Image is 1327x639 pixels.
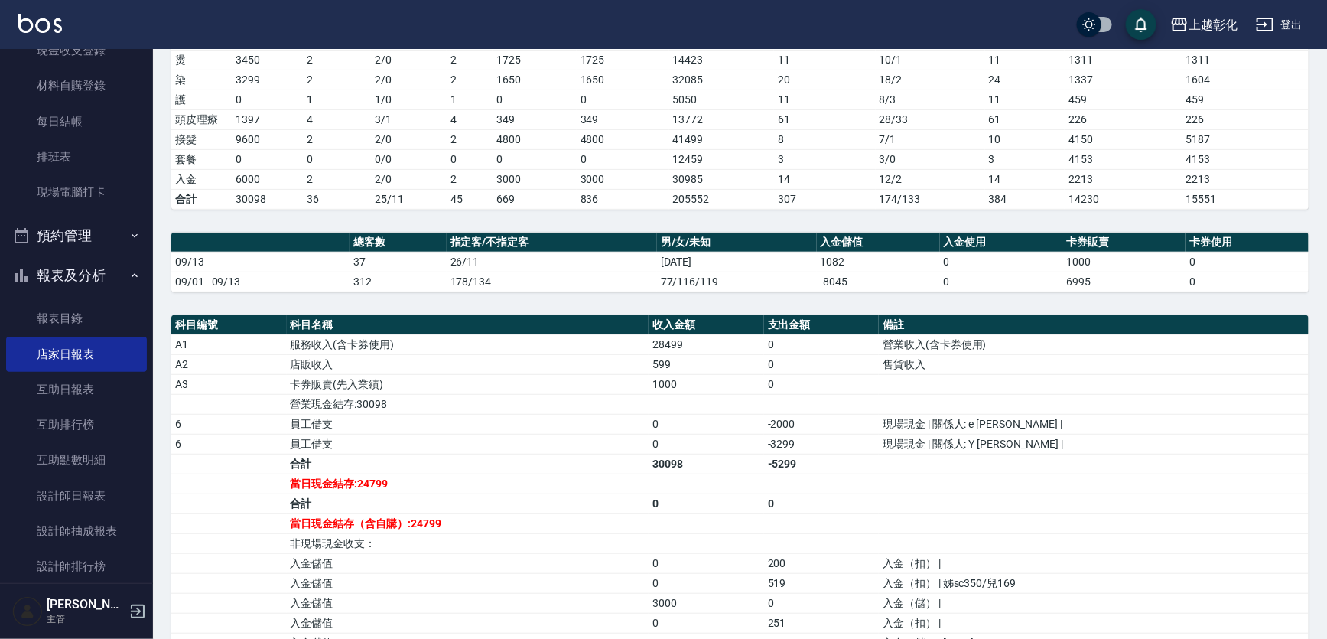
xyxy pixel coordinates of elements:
td: 2 [447,70,493,90]
a: 材料自購登錄 [6,68,147,103]
td: 2 [304,50,371,70]
td: 0 [940,272,1063,292]
td: 現場現金 | 關係人: Y [PERSON_NAME] | [879,434,1309,454]
th: 入金使用 [940,233,1063,253]
td: 4153 [1182,149,1309,169]
td: -8045 [817,272,940,292]
td: 25/11 [371,189,447,209]
td: 3 / 1 [371,109,447,129]
td: 入金儲值 [287,613,649,633]
td: 4150 [1065,129,1182,149]
td: 套餐 [171,149,232,169]
td: 0 / 0 [371,149,447,169]
td: 0 [232,149,303,169]
td: 2 [304,169,371,189]
td: 當日現金結存:24799 [287,474,649,494]
button: save [1126,9,1156,40]
td: 200 [764,553,880,573]
td: 2 / 0 [371,50,447,70]
td: 12459 [669,149,774,169]
div: 上越彰化 [1189,15,1238,34]
button: 預約管理 [6,216,147,256]
td: 2 [447,169,493,189]
td: 1311 [1065,50,1182,70]
td: 1725 [577,50,669,70]
td: 2 [447,129,493,149]
td: 售貨收入 [879,354,1309,374]
td: 店販收入 [287,354,649,374]
p: 主管 [47,612,125,626]
td: 10 [985,129,1065,149]
td: 4 [304,109,371,129]
a: 設計師日報表 [6,478,147,513]
td: 頭皮理療 [171,109,232,129]
h5: [PERSON_NAME] [47,597,125,612]
td: 合計 [287,454,649,474]
a: 排班表 [6,139,147,174]
td: 3 [985,149,1065,169]
td: 1337 [1065,70,1182,90]
td: 10 / 1 [876,50,985,70]
td: 6995 [1062,272,1186,292]
td: 0 [1186,272,1309,292]
td: 2 / 0 [371,169,447,189]
td: 11 [774,50,876,70]
td: 0 [764,334,880,354]
td: 2 / 0 [371,70,447,90]
td: 36 [304,189,371,209]
td: 41499 [669,129,774,149]
td: 2 [304,129,371,149]
td: 519 [764,573,880,593]
td: 14 [774,169,876,189]
td: 0 [649,573,764,593]
td: 0 [649,434,764,454]
td: 1650 [577,70,669,90]
td: 45 [447,189,493,209]
td: 2213 [1182,169,1309,189]
td: 0 [764,374,880,394]
td: 當日現金結存（含自購）:24799 [287,513,649,533]
th: 支出金額 [764,315,880,335]
td: 20 [774,70,876,90]
td: 營業收入(含卡券使用) [879,334,1309,354]
td: 9600 [232,129,303,149]
td: 0 [649,553,764,573]
td: 8 [774,129,876,149]
td: 3 [774,149,876,169]
td: 14423 [669,50,774,70]
td: 1082 [817,252,940,272]
a: 互助日報表 [6,372,147,407]
td: 入金儲值 [287,573,649,593]
td: 6000 [232,169,303,189]
td: 1311 [1182,50,1309,70]
td: A2 [171,354,287,374]
button: 登出 [1250,11,1309,39]
td: 2 / 0 [371,129,447,149]
a: 報表目錄 [6,301,147,336]
td: 4800 [577,129,669,149]
td: 11 [985,90,1065,109]
td: A3 [171,374,287,394]
td: 459 [1182,90,1309,109]
td: 0 [447,149,493,169]
td: 0 [649,414,764,434]
td: 7 / 1 [876,129,985,149]
td: 6 [171,414,287,434]
td: 0 [764,494,880,513]
td: 1 / 0 [371,90,447,109]
a: 每日結帳 [6,104,147,139]
td: 0 [577,149,669,169]
td: 營業現金結存:30098 [287,394,649,414]
td: 1 [304,90,371,109]
td: 0 [764,593,880,613]
td: 37 [350,252,447,272]
th: 入金儲值 [817,233,940,253]
td: 5187 [1182,129,1309,149]
td: 合計 [171,189,232,209]
th: 科目編號 [171,315,287,335]
td: 205552 [669,189,774,209]
td: 18 / 2 [876,70,985,90]
th: 備註 [879,315,1309,335]
td: 14230 [1065,189,1182,209]
td: 染 [171,70,232,90]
